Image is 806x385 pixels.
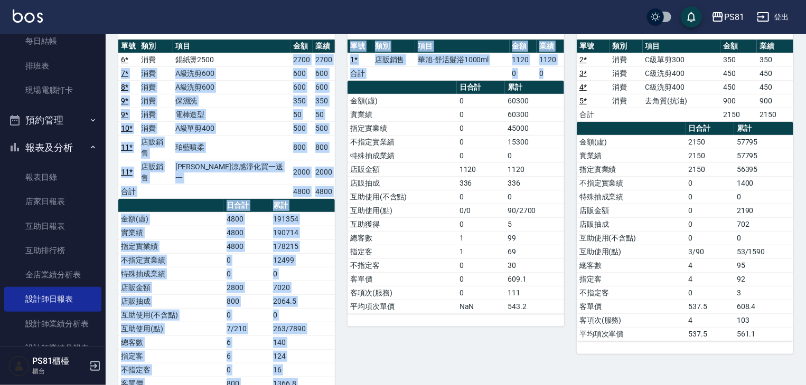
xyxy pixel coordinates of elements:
button: 報表及分析 [4,134,101,161]
td: 店販銷售 [138,135,173,160]
td: 2150 [686,135,734,149]
td: 600 [313,80,335,94]
td: 1 [457,231,505,245]
td: 互助使用(點) [118,322,224,335]
td: 4800 [313,185,335,198]
td: 不指定實業績 [118,253,224,267]
td: 6 [224,335,270,349]
td: 特殊抽成業績 [577,190,686,204]
th: 單號 [118,40,138,53]
td: 0 [505,149,564,162]
td: 450 [757,66,793,80]
td: 0 [457,190,505,204]
th: 項目 [643,40,721,53]
td: 450 [757,80,793,94]
th: 業績 [537,40,564,53]
td: 500 [313,121,335,135]
td: 0 [457,217,505,231]
td: 珀藍噴柔 [173,135,291,160]
table: a dense table [348,40,564,81]
td: 350 [720,53,757,66]
td: 客單價 [577,300,686,313]
td: 實業績 [348,108,457,121]
td: 600 [290,80,313,94]
td: 指定客 [348,245,457,258]
th: 業績 [757,40,793,53]
td: 客項次(服務) [348,286,457,300]
td: 0 [686,231,734,245]
td: 0 [270,267,335,281]
td: 50 [290,108,313,121]
td: 600 [290,66,313,80]
td: 1120 [537,53,564,66]
td: 0 [505,190,564,204]
td: 543.2 [505,300,564,313]
td: 0 [457,108,505,121]
td: 92 [734,272,793,286]
a: 設計師業績月報表 [4,336,101,360]
td: 3/90 [686,245,734,258]
td: 指定實業績 [577,162,686,176]
td: 1120 [505,162,564,176]
a: 排班表 [4,54,101,78]
td: 336 [505,176,564,190]
td: 4 [686,272,734,286]
td: 69 [505,245,564,258]
td: 0 [457,94,505,108]
td: 1120 [510,53,537,66]
td: 指定客 [118,349,224,363]
td: 互助使用(點) [348,204,457,217]
td: 2700 [290,53,313,66]
td: 消費 [138,121,173,135]
td: NaN [457,300,505,313]
table: a dense table [348,81,564,314]
td: 800 [224,294,270,308]
td: 不指定實業績 [348,135,457,149]
td: 平均項次單價 [348,300,457,313]
td: 金額(虛) [348,94,457,108]
td: 50 [313,108,335,121]
a: 全店業績分析表 [4,263,101,287]
td: 900 [720,94,757,108]
td: 2150 [720,108,757,121]
td: 總客數 [577,258,686,272]
a: 報表目錄 [4,165,101,189]
td: 消費 [138,53,173,66]
p: 櫃台 [32,367,86,376]
td: 4800 [224,212,270,226]
td: 不指定客 [118,363,224,377]
td: 0 [224,363,270,377]
th: 類別 [138,40,173,53]
td: 191354 [270,212,335,226]
td: 56395 [734,162,793,176]
td: 總客數 [348,231,457,245]
td: 537.5 [686,300,734,313]
td: 2800 [224,281,270,294]
table: a dense table [577,122,793,341]
td: 608.4 [734,300,793,313]
button: 預約管理 [4,107,101,134]
td: 111 [505,286,564,300]
td: 消費 [138,66,173,80]
td: 0 [270,308,335,322]
th: 金額 [510,40,537,53]
td: 900 [757,94,793,108]
th: 項目 [173,40,291,53]
td: 60300 [505,94,564,108]
th: 累計 [270,199,335,213]
th: 日合計 [457,81,505,94]
td: 客單價 [348,272,457,286]
th: 單號 [348,40,372,53]
img: Logo [13,9,43,23]
table: a dense table [577,40,793,122]
td: 15300 [505,135,564,149]
td: 店販抽成 [577,217,686,231]
td: 0 [686,217,734,231]
td: 99 [505,231,564,245]
th: 日合計 [224,199,270,213]
td: 0 [457,258,505,272]
td: 4800 [224,239,270,253]
td: 店販金額 [577,204,686,217]
td: A級單剪400 [173,121,291,135]
td: 3 [734,286,793,300]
